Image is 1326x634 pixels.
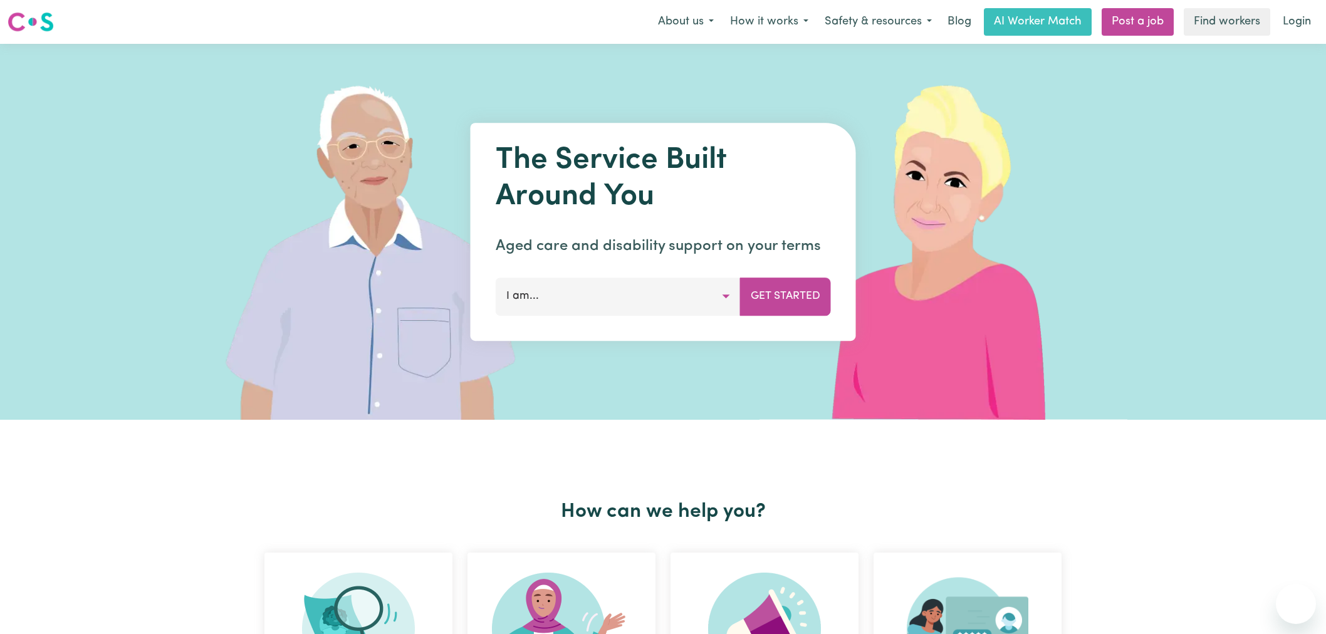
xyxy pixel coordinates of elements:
a: Post a job [1102,8,1174,36]
button: I am... [496,278,741,315]
img: Careseekers logo [8,11,54,33]
a: AI Worker Match [984,8,1092,36]
h1: The Service Built Around You [496,143,831,215]
a: Blog [940,8,979,36]
iframe: Button to launch messaging window [1276,584,1316,624]
button: How it works [722,9,817,35]
a: Login [1275,8,1318,36]
button: Safety & resources [817,9,940,35]
p: Aged care and disability support on your terms [496,235,831,257]
a: Careseekers logo [8,8,54,36]
button: About us [650,9,722,35]
h2: How can we help you? [257,500,1069,524]
a: Find workers [1184,8,1270,36]
button: Get Started [740,278,831,315]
